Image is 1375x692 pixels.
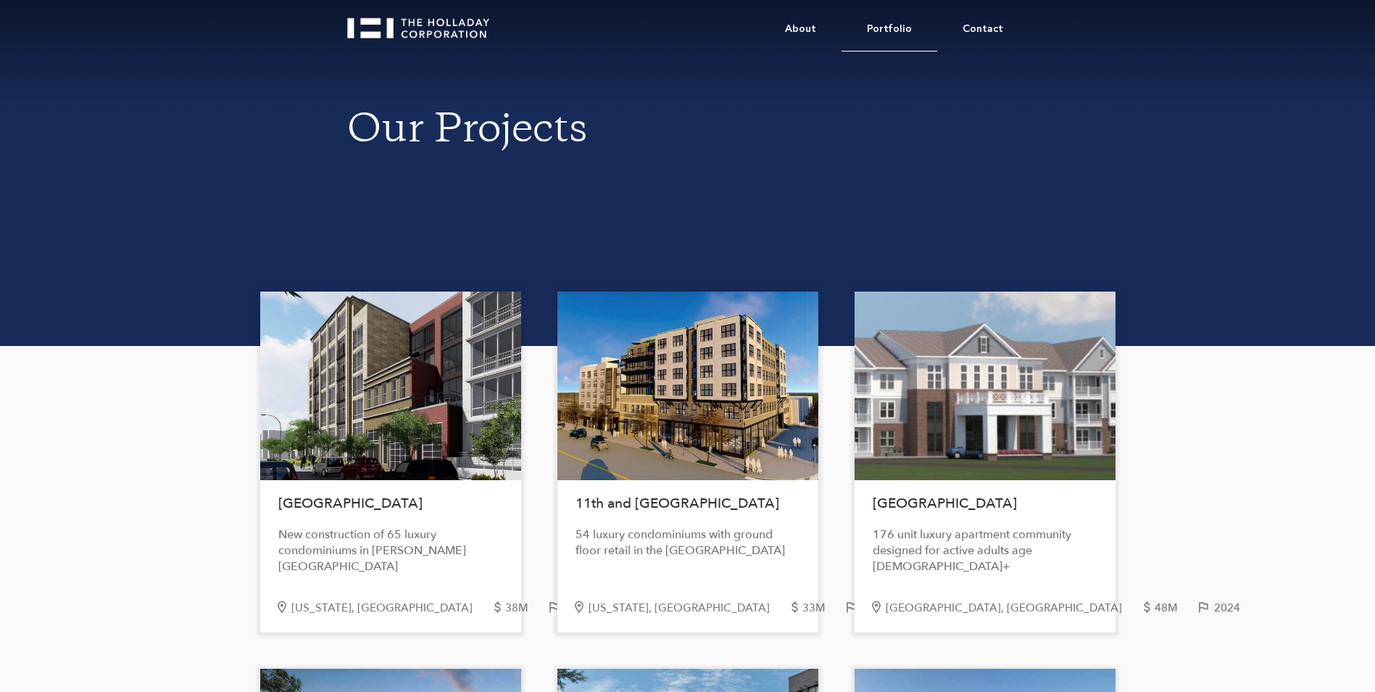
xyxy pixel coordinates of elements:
[291,602,491,614] div: [US_STATE], [GEOGRAPHIC_DATA]
[842,7,937,52] a: Portfolio
[576,487,800,519] h1: 11th and [GEOGRAPHIC_DATA]
[576,527,800,559] div: 54 luxury condominiums with ground floor retail in the [GEOGRAPHIC_DATA]
[886,602,1140,614] div: [GEOGRAPHIC_DATA], [GEOGRAPHIC_DATA]
[278,527,503,574] div: New construction of 65 luxury condominiums in [PERSON_NAME][GEOGRAPHIC_DATA]
[589,602,788,614] div: [US_STATE], [GEOGRAPHIC_DATA]
[873,527,1097,574] div: 176 unit luxury apartment community designed for active adults age [DEMOGRAPHIC_DATA]+
[1155,602,1196,614] div: 48M
[347,7,502,38] a: home
[505,602,547,614] div: 38M
[347,109,1029,155] h1: Our Projects
[1214,602,1258,614] div: 2024
[278,487,503,519] h1: [GEOGRAPHIC_DATA]
[760,7,842,51] a: About
[873,487,1097,519] h1: [GEOGRAPHIC_DATA]
[802,602,844,614] div: 33M
[937,7,1029,51] a: Contact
